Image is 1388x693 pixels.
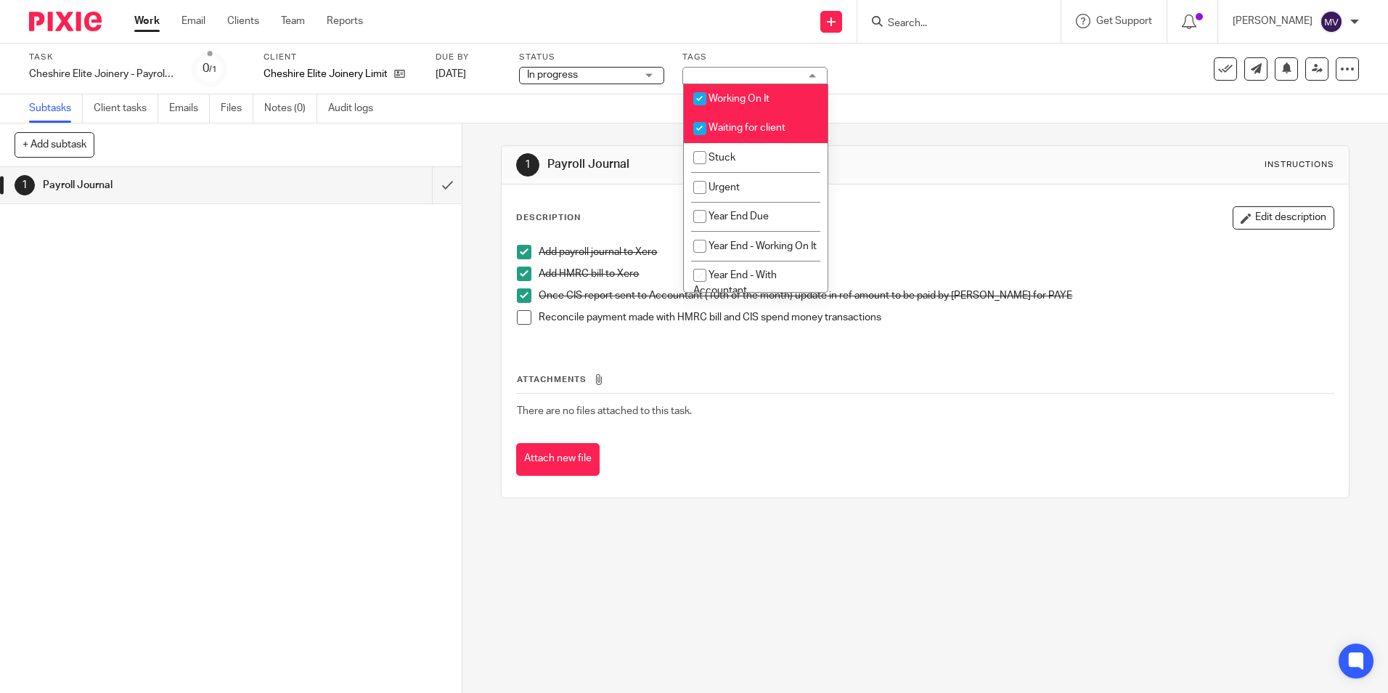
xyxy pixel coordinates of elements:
[516,212,581,224] p: Description
[693,270,777,296] span: Year End - With Accountant
[709,182,740,192] span: Urgent
[15,175,35,195] div: 1
[539,267,1333,281] p: Add HMRC bill to Xero
[29,12,102,31] img: Pixie
[264,52,417,63] label: Client
[539,310,1333,325] p: Reconcile payment made with HMRC bill and CIS spend money transactions
[94,94,158,123] a: Client tasks
[181,14,205,28] a: Email
[1233,206,1334,230] button: Edit description
[886,17,1017,31] input: Search
[15,132,94,157] button: + Add subtask
[328,94,384,123] a: Audit logs
[203,60,217,77] div: 0
[517,376,587,384] span: Attachments
[517,406,692,416] span: There are no files attached to this task.
[264,67,387,81] p: Cheshire Elite Joinery Limited
[1320,10,1343,33] img: svg%3E
[134,14,160,28] a: Work
[436,69,466,79] span: [DATE]
[221,94,253,123] a: Files
[709,123,785,133] span: Waiting for client
[527,70,578,80] span: In progress
[169,94,210,123] a: Emails
[29,67,174,81] div: Cheshire Elite Joinery - Payroll Journal
[539,288,1333,303] p: Once CIS report sent to Accountant (10th of the month) update in ref amount to be paid by [PERSON...
[516,443,600,476] button: Attach new file
[227,14,259,28] a: Clients
[436,52,501,63] label: Due by
[264,94,317,123] a: Notes (0)
[709,94,769,104] span: Working On It
[709,211,769,222] span: Year End Due
[327,14,363,28] a: Reports
[516,153,539,177] div: 1
[519,52,664,63] label: Status
[209,65,217,73] small: /1
[709,241,817,251] span: Year End - Working On It
[682,52,828,63] label: Tags
[29,52,174,63] label: Task
[1265,159,1334,171] div: Instructions
[547,157,956,172] h1: Payroll Journal
[281,14,305,28] a: Team
[43,174,293,196] h1: Payroll Journal
[1233,14,1313,28] p: [PERSON_NAME]
[1096,16,1152,26] span: Get Support
[539,245,1333,259] p: Add payroll journal to Xero
[29,94,83,123] a: Subtasks
[709,153,735,163] span: Stuck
